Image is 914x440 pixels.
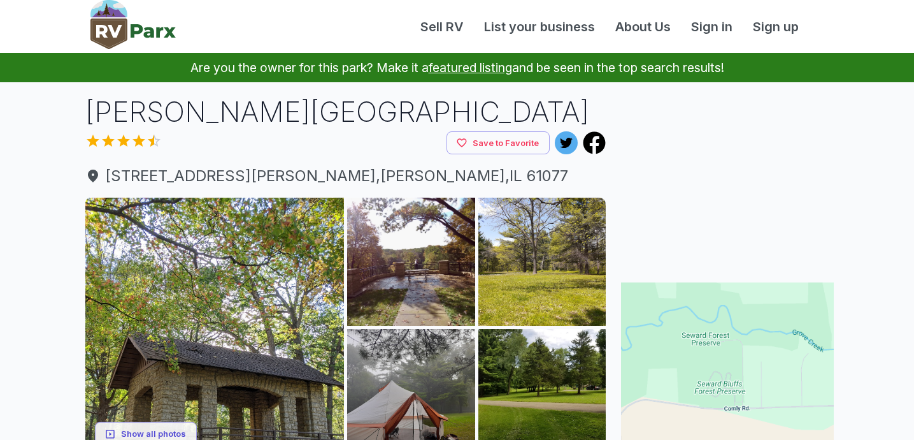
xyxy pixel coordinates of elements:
[681,17,743,36] a: Sign in
[605,17,681,36] a: About Us
[446,131,550,155] button: Save to Favorite
[743,17,809,36] a: Sign up
[347,198,475,326] img: AAcXr8rhNSJOHHfAQIsFVXum9BLPtNdGVOQbZw-85LIIoKfex2bDvsTI4OnSqt19rzRd2DfX68DgA4rwWXth4N1a_oPskBOmH...
[410,17,474,36] a: Sell RV
[474,17,605,36] a: List your business
[85,92,606,131] h1: [PERSON_NAME][GEOGRAPHIC_DATA]
[429,60,512,75] a: featured listing
[85,165,606,187] a: [STREET_ADDRESS][PERSON_NAME],[PERSON_NAME],IL 61077
[478,198,606,326] img: AAcXr8qkjPae4HW7QT83PDSSTuUv5RCjV7bNp-z7XoOZ8egJdh67gF4yahHxDgJElpTRxaOhwc-G5xTNZsuzbyHNqdMeE3hu6...
[85,165,606,187] span: [STREET_ADDRESS][PERSON_NAME] , [PERSON_NAME] , IL 61077
[621,92,834,252] iframe: Advertisement
[15,53,899,82] p: Are you the owner for this park? Make it a and be seen in the top search results!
